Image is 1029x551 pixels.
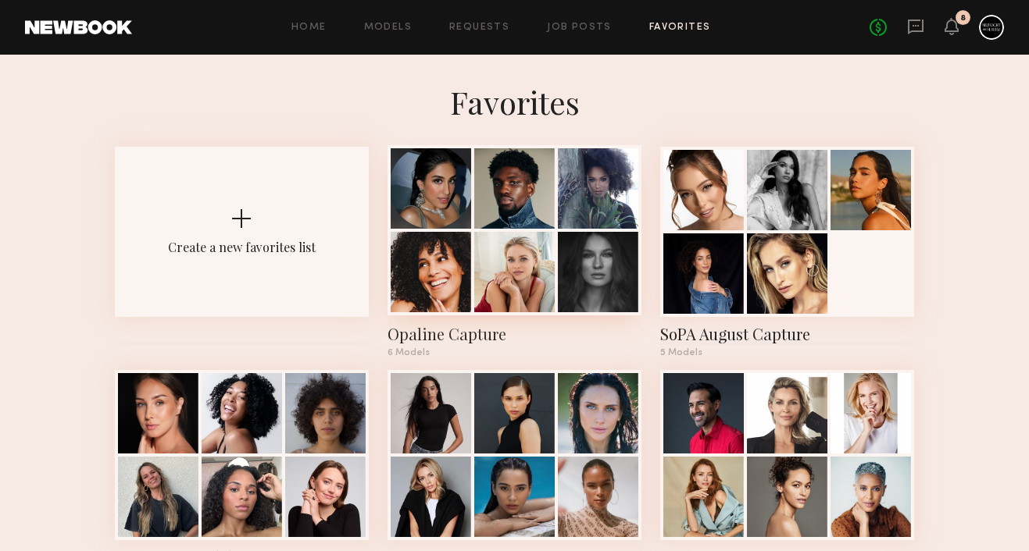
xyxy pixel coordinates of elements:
[660,147,914,357] a: SoPA August Capture5 Models
[291,23,327,33] a: Home
[660,323,914,345] div: SoPA August Capture
[388,348,641,357] div: 6 Models
[960,14,966,23] div: 8
[660,348,914,357] div: 5 Models
[364,23,412,33] a: Models
[449,23,509,33] a: Requests
[547,23,612,33] a: Job Posts
[388,323,641,345] div: Opaline Capture
[388,147,641,357] a: Opaline Capture6 Models
[115,147,369,370] button: Create a new favorites list
[649,23,711,33] a: Favorites
[168,239,316,255] div: Create a new favorites list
